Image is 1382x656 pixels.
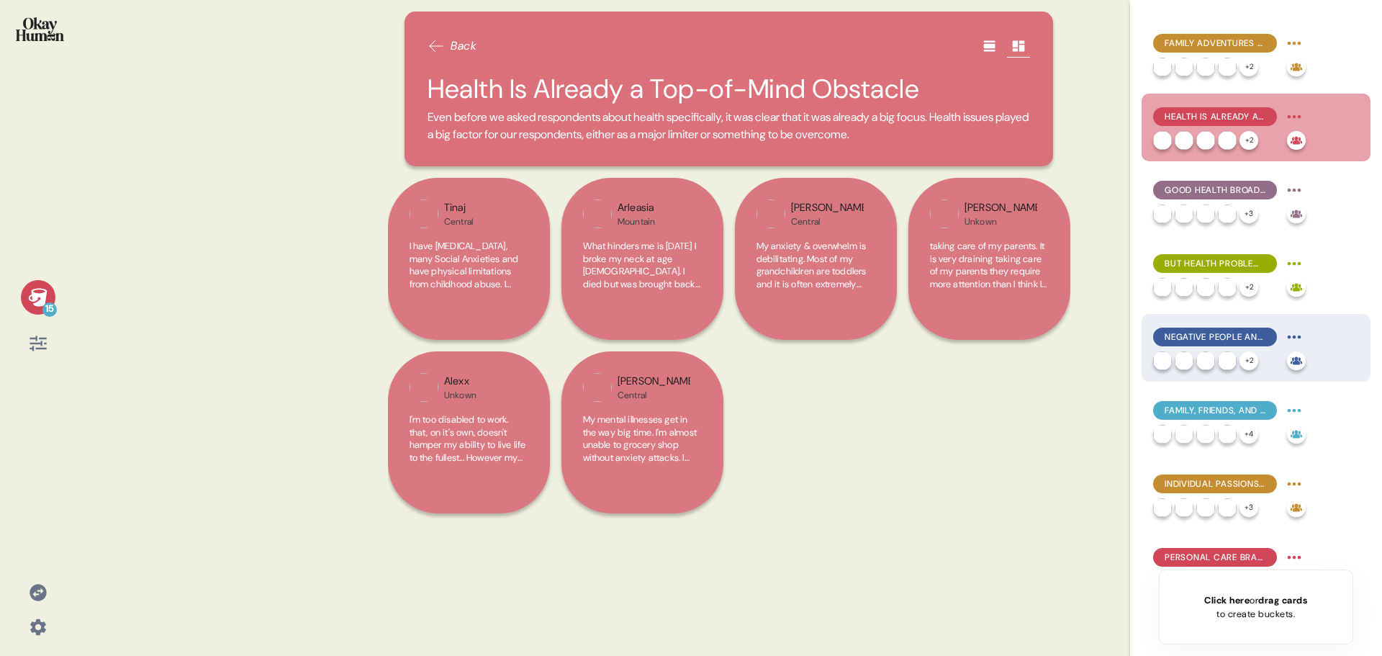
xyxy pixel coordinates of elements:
[1258,594,1307,606] span: drag cards
[451,37,477,55] span: Back
[444,216,474,228] div: Central
[1165,37,1265,50] span: Family Adventures and Victories Take Center Stage in a Full Life
[583,240,701,492] span: What hinders me is [DATE] I broke my neck at age [DEMOGRAPHIC_DATA]. I died but was brought back ...
[444,390,477,401] div: Unkown
[428,109,1030,143] span: Even before we asked respondents about health specifically, it was clear that it was already a bi...
[428,69,1030,109] h2: Health Is Already a Top-of-Mind Obstacle
[1204,593,1307,621] div: or to create buckets.
[444,374,477,390] div: Alexx
[1204,594,1250,606] span: Click here
[1165,110,1265,123] span: Health Is Already a Top-of-Mind Obstacle
[1239,351,1258,370] div: + 2
[618,200,656,216] div: Arleasia
[1165,404,1265,417] span: Family, Friends, and Spiritual Connections Are Major Inspirations
[618,374,690,390] div: [PERSON_NAME]
[965,216,1037,228] div: Unkown
[16,17,64,41] img: okayhuman.3b1b6348.png
[1165,331,1265,343] span: Negative People and Money Problems are the Biggest "Little" Setbacks
[444,200,474,216] div: Tinaj
[965,200,1037,216] div: [PERSON_NAME]
[791,216,864,228] div: Central
[410,413,527,565] span: I'm too disabled to work. that, on it's own, doesn't hamper my ability to live life to the fulles...
[930,240,1047,378] span: taking care of my parents. It is very draining taking care of my parents they require more attent...
[1239,498,1258,517] div: + 3
[1239,58,1258,76] div: + 2
[1165,477,1265,490] span: Individual Passions and Pleasures - Guilty or Not - Make a Huge Contribution
[618,216,656,228] div: Mountain
[757,240,867,416] span: My anxiety & overwhelm is debilitating. Most of my grandchildren are toddlers and it is often ext...
[618,390,690,401] div: Central
[42,302,57,317] div: 15
[1239,425,1258,444] div: + 4
[1239,205,1258,223] div: + 3
[1165,257,1265,270] span: But Health Problems Are Much More Dominant Than Good Health
[1165,551,1265,564] span: Personal Care Brands' Combination of Ritual and Indulgence Helps Life Feel Full
[583,413,697,501] span: My mental illnesses get in the way big time. I'm almost unable to grocery shop without anxiety at...
[1239,278,1258,297] div: + 2
[1165,184,1265,197] span: Good Health Broadens a Person's Life Horizons
[1239,131,1258,150] div: + 2
[791,200,864,216] div: [PERSON_NAME]
[410,240,527,644] span: I have [MEDICAL_DATA], many Social Anxieties and have physical limitations from childhood abuse. ...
